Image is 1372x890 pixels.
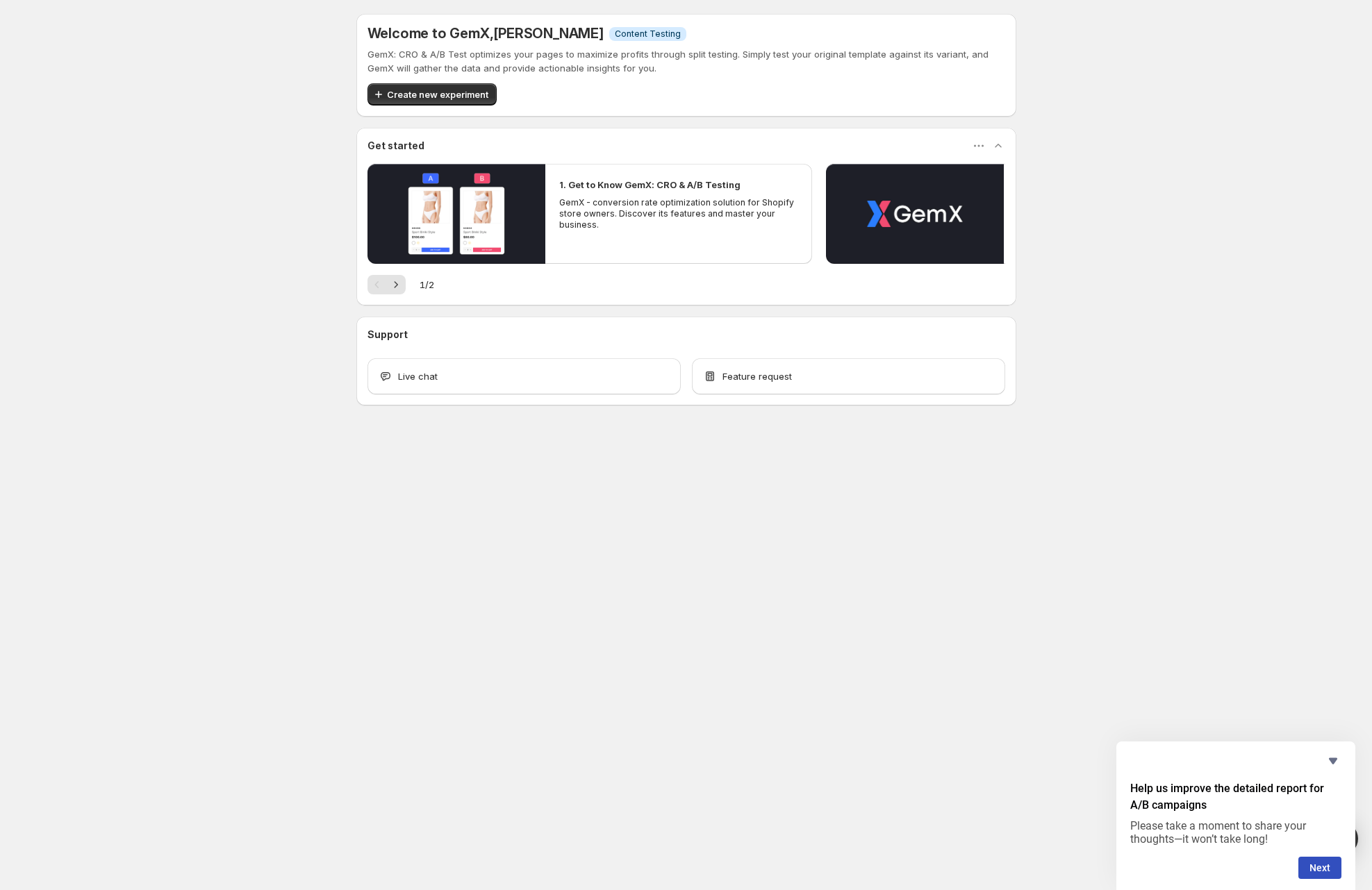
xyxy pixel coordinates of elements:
h2: Help us improve the detailed report for A/B campaigns [1130,780,1341,814]
p: GemX - conversion rate optimization solution for Shopify store owners. Discover its features and ... [559,197,798,230]
nav: Pagination [367,275,406,294]
p: GemX: CRO & A/B Test optimizes your pages to maximize profits through split testing. Simply test ... [367,47,1005,75]
span: Live chat [398,369,438,383]
p: Please take a moment to share your thoughts—it won’t take long! [1130,819,1341,846]
span: Content Testing [615,28,681,40]
button: Play video [367,164,545,264]
button: Play video [826,164,1004,264]
button: Next [386,275,406,294]
button: Hide survey [1325,753,1341,769]
h2: 1. Get to Know GemX: CRO & A/B Testing [559,178,741,192]
span: 1 / 2 [420,278,434,292]
span: , [PERSON_NAME] [490,25,604,42]
h5: Welcome to GemX [367,25,604,42]
span: Create new experiment [387,87,488,101]
h3: Support [367,328,408,342]
div: Help us improve the detailed report for A/B campaigns [1130,753,1341,879]
span: Feature request [722,369,792,383]
h3: Get started [367,139,424,153]
button: Next question [1298,857,1341,879]
button: Create new experiment [367,83,497,106]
